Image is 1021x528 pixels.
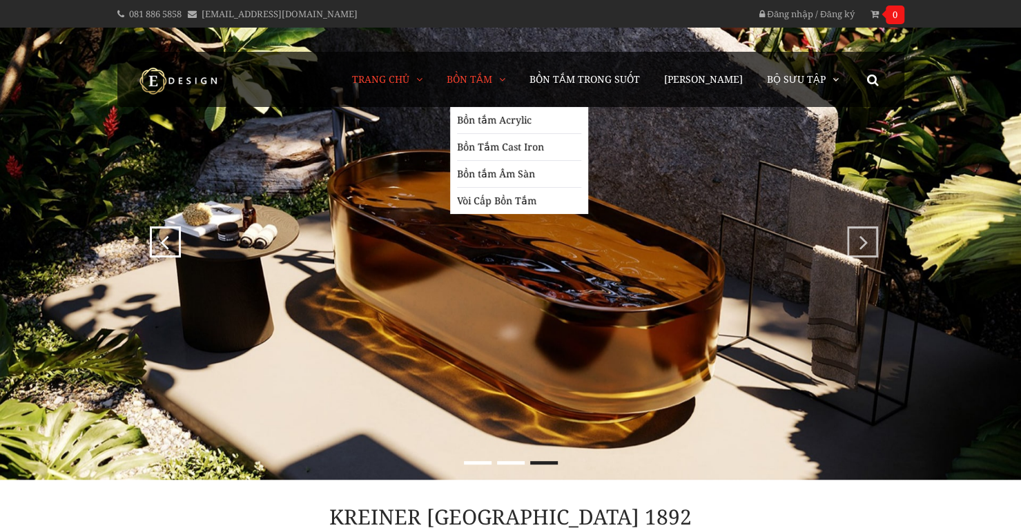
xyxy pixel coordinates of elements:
[457,134,581,161] a: Bồn Tắm Cast Iron
[128,67,231,95] img: logo Kreiner Germany - Edesign Interior
[457,188,581,214] a: Vòi Cấp Bồn Tắm
[436,52,516,107] a: Bồn Tắm
[664,72,743,86] span: [PERSON_NAME]
[153,226,171,244] div: prev
[757,52,849,107] a: Bộ Sưu Tập
[345,52,433,107] a: Trang chủ
[252,507,770,527] h2: Kreiner [GEOGRAPHIC_DATA] 1892
[457,107,581,134] a: Bồn tắm Acrylic
[129,8,182,20] a: 081 886 5858
[654,52,753,107] a: [PERSON_NAME]
[202,8,358,20] a: [EMAIL_ADDRESS][DOMAIN_NAME]
[767,72,826,86] span: Bộ Sưu Tập
[850,226,868,244] div: next
[457,161,581,188] a: Bồn tắm Âm Sàn
[519,52,650,107] a: Bồn Tắm Trong Suốt
[815,8,818,20] span: /
[886,6,904,24] span: 0
[529,72,640,86] span: Bồn Tắm Trong Suốt
[352,72,409,86] span: Trang chủ
[447,72,492,86] span: Bồn Tắm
